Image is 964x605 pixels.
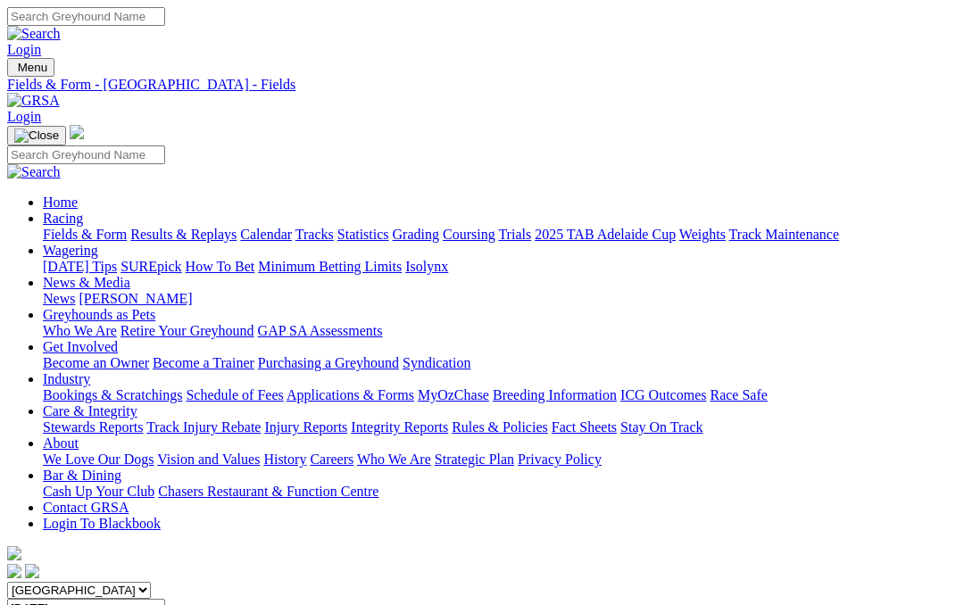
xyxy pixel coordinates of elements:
[729,227,839,242] a: Track Maintenance
[43,452,154,467] a: We Love Our Dogs
[337,227,389,242] a: Statistics
[7,164,61,180] img: Search
[43,419,143,435] a: Stewards Reports
[43,403,137,419] a: Care & Integrity
[518,452,602,467] a: Privacy Policy
[43,468,121,483] a: Bar & Dining
[7,77,957,93] a: Fields & Form - [GEOGRAPHIC_DATA] - Fields
[43,371,90,386] a: Industry
[258,355,399,370] a: Purchasing a Greyhound
[43,323,957,339] div: Greyhounds as Pets
[43,500,129,515] a: Contact GRSA
[295,227,334,242] a: Tracks
[25,564,39,578] img: twitter.svg
[393,227,439,242] a: Grading
[14,128,59,143] img: Close
[43,211,83,226] a: Racing
[357,452,431,467] a: Who We Are
[157,452,260,467] a: Vision and Values
[7,42,41,57] a: Login
[263,452,306,467] a: History
[418,387,489,402] a: MyOzChase
[240,227,292,242] a: Calendar
[158,484,378,499] a: Chasers Restaurant & Function Centre
[7,7,165,26] input: Search
[146,419,261,435] a: Track Injury Rebate
[43,307,155,322] a: Greyhounds as Pets
[287,387,414,402] a: Applications & Forms
[535,227,676,242] a: 2025 TAB Adelaide Cup
[43,275,130,290] a: News & Media
[7,145,165,164] input: Search
[43,387,182,402] a: Bookings & Scratchings
[43,195,78,210] a: Home
[435,452,514,467] a: Strategic Plan
[43,339,118,354] a: Get Involved
[403,355,470,370] a: Syndication
[43,259,117,274] a: [DATE] Tips
[43,355,957,371] div: Get Involved
[710,387,767,402] a: Race Safe
[43,355,149,370] a: Become an Owner
[493,387,617,402] a: Breeding Information
[7,93,60,109] img: GRSA
[43,484,957,500] div: Bar & Dining
[258,323,383,338] a: GAP SA Assessments
[43,323,117,338] a: Who We Are
[7,109,41,124] a: Login
[7,58,54,77] button: Toggle navigation
[452,419,548,435] a: Rules & Policies
[130,227,237,242] a: Results & Replays
[43,419,957,435] div: Care & Integrity
[443,227,495,242] a: Coursing
[153,355,254,370] a: Become a Trainer
[43,291,957,307] div: News & Media
[43,452,957,468] div: About
[43,387,957,403] div: Industry
[679,227,726,242] a: Weights
[43,227,127,242] a: Fields & Form
[120,259,181,274] a: SUREpick
[43,484,154,499] a: Cash Up Your Club
[186,259,255,274] a: How To Bet
[552,419,617,435] a: Fact Sheets
[620,419,702,435] a: Stay On Track
[120,323,254,338] a: Retire Your Greyhound
[18,61,47,74] span: Menu
[70,125,84,139] img: logo-grsa-white.png
[43,227,957,243] div: Racing
[43,243,98,258] a: Wagering
[7,126,66,145] button: Toggle navigation
[7,546,21,560] img: logo-grsa-white.png
[43,435,79,451] a: About
[405,259,448,274] a: Isolynx
[43,291,75,306] a: News
[43,259,957,275] div: Wagering
[264,419,347,435] a: Injury Reports
[7,26,61,42] img: Search
[186,387,283,402] a: Schedule of Fees
[258,259,402,274] a: Minimum Betting Limits
[498,227,531,242] a: Trials
[7,564,21,578] img: facebook.svg
[43,516,161,531] a: Login To Blackbook
[79,291,192,306] a: [PERSON_NAME]
[351,419,448,435] a: Integrity Reports
[310,452,353,467] a: Careers
[620,387,706,402] a: ICG Outcomes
